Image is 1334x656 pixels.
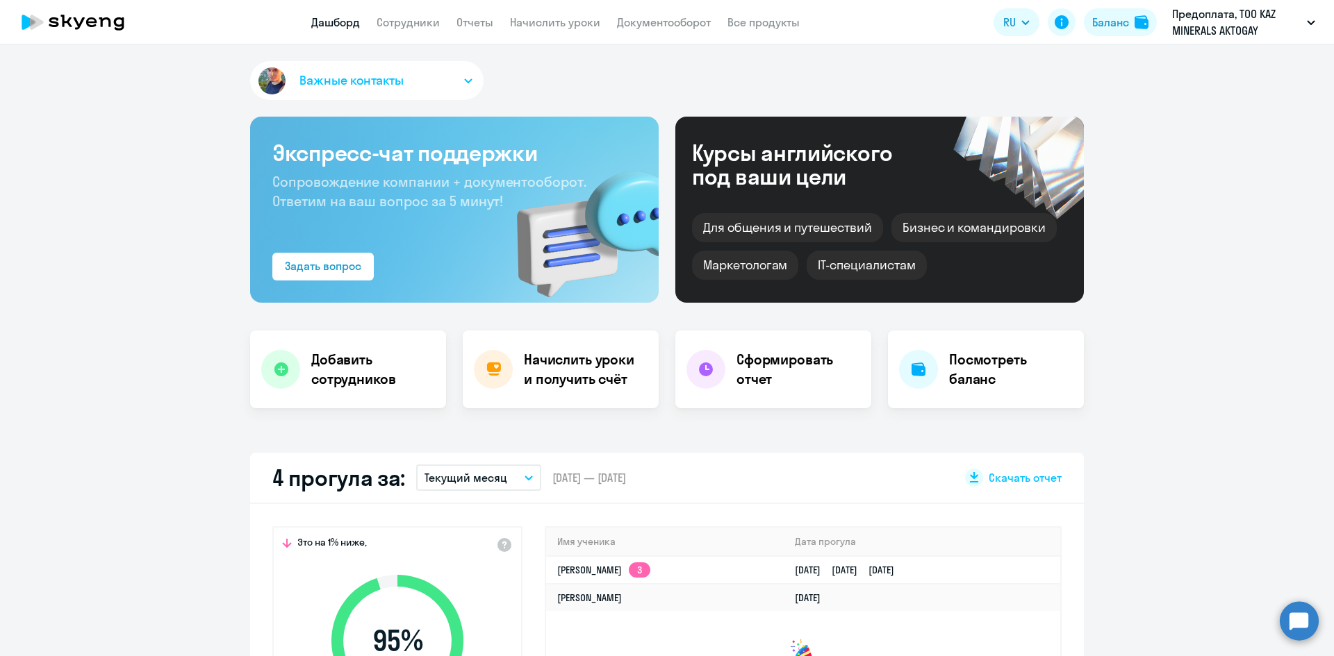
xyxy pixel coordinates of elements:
[692,251,798,280] div: Маркетологам
[524,350,645,389] h4: Начислить уроки и получить счёт
[807,251,926,280] div: IT-специалистам
[510,15,600,29] a: Начислить уроки
[784,528,1060,556] th: Дата прогула
[250,61,484,100] button: Важные контакты
[546,528,784,556] th: Имя ученика
[795,591,832,604] a: [DATE]
[256,65,288,97] img: avatar
[272,173,586,210] span: Сопровождение компании + документооборот. Ответим на ваш вопрос за 5 минут!
[557,564,650,576] a: [PERSON_NAME]3
[629,562,650,578] app-skyeng-badge: 3
[1084,8,1157,36] button: Балансbalance
[311,350,435,389] h4: Добавить сотрудников
[552,470,626,485] span: [DATE] — [DATE]
[736,350,860,389] h4: Сформировать отчет
[949,350,1073,389] h4: Посмотреть баланс
[795,564,905,576] a: [DATE][DATE][DATE]
[557,591,622,604] a: [PERSON_NAME]
[891,213,1057,242] div: Бизнес и командировки
[456,15,493,29] a: Отчеты
[1092,14,1129,31] div: Баланс
[299,72,404,90] span: Важные контакты
[272,139,636,167] h3: Экспресс-чат поддержки
[272,464,405,491] h2: 4 прогула за:
[617,15,711,29] a: Документооборот
[989,470,1062,485] span: Скачать отчет
[1003,14,1016,31] span: RU
[297,536,367,553] span: Это на 1% ниже,
[497,146,659,303] img: bg-img
[994,8,1039,36] button: RU
[1135,15,1148,29] img: balance
[272,253,374,280] button: Задать вопрос
[416,464,541,491] button: Текущий месяц
[1172,6,1301,39] p: Предоплата, ТОО KAZ MINERALS AKTOGAY
[692,213,883,242] div: Для общения и путешествий
[425,469,507,486] p: Текущий месяц
[692,141,930,188] div: Курсы английского под ваши цели
[285,258,361,274] div: Задать вопрос
[311,15,360,29] a: Дашборд
[727,15,800,29] a: Все продукты
[1165,6,1322,39] button: Предоплата, ТОО KAZ MINERALS AKTOGAY
[377,15,440,29] a: Сотрудники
